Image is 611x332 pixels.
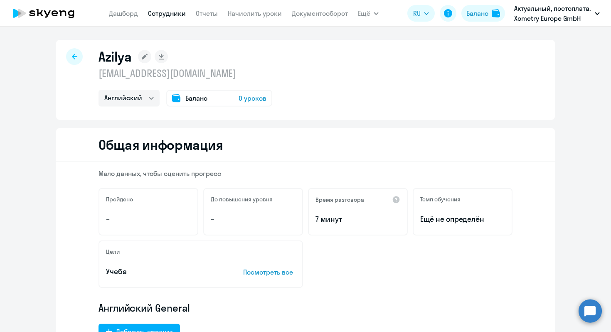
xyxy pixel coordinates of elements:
[466,8,488,18] div: Баланс
[420,214,505,225] span: Ещё не определён
[492,9,500,17] img: balance
[106,196,133,203] h5: Пройдено
[239,93,266,103] span: 0 уроков
[99,169,512,178] p: Мало данных, чтобы оценить прогресс
[148,9,186,17] a: Сотрудники
[358,5,379,22] button: Ещё
[109,9,138,17] a: Дашборд
[185,93,207,103] span: Баланс
[99,301,190,315] span: Английский General
[413,8,421,18] span: RU
[196,9,218,17] a: Отчеты
[243,267,296,277] p: Посмотреть все
[510,3,604,23] button: Актуальный, постоплата, Xometry Europe GmbH
[106,248,120,255] h5: Цели
[407,5,435,22] button: RU
[420,196,461,203] h5: Темп обучения
[99,48,131,65] h1: Azilya
[211,214,296,225] p: –
[292,9,348,17] a: Документооборот
[228,9,282,17] a: Начислить уроки
[99,67,272,80] p: [EMAIL_ADDRESS][DOMAIN_NAME]
[358,8,370,18] span: Ещё
[461,5,505,22] button: Балансbalance
[211,196,273,203] h5: До повышения уровня
[106,266,217,277] p: Учеба
[99,136,223,153] h2: Общая информация
[514,3,591,23] p: Актуальный, постоплата, Xometry Europe GmbH
[315,196,364,203] h5: Время разговора
[106,214,191,225] p: –
[315,214,400,225] p: 7 минут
